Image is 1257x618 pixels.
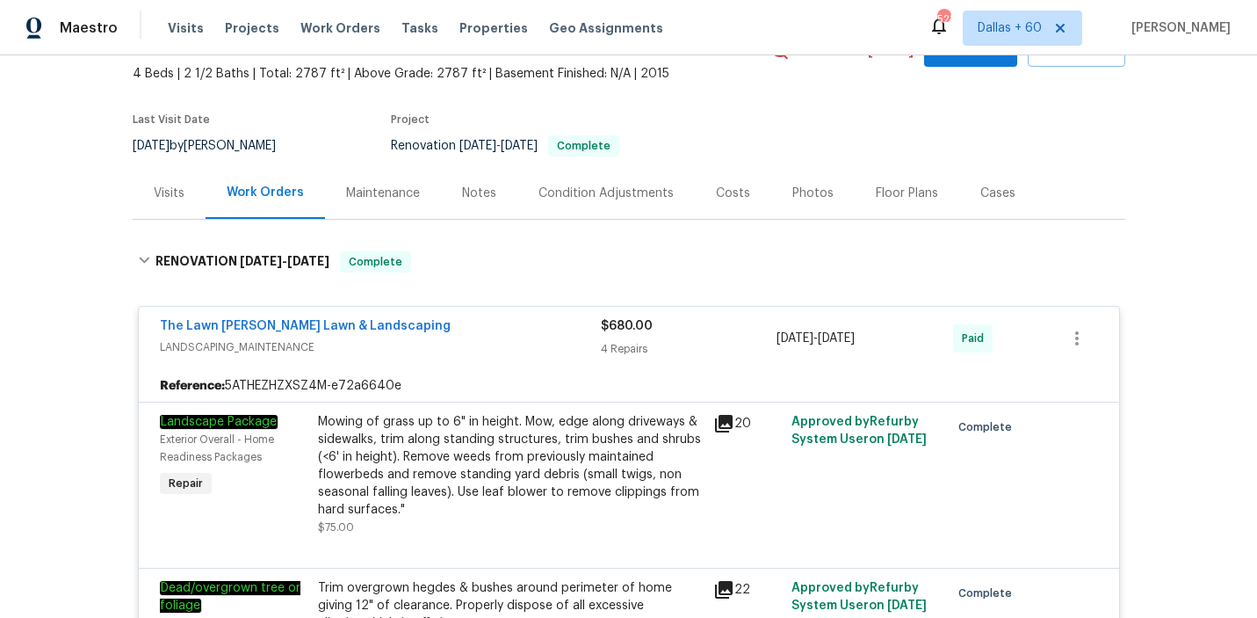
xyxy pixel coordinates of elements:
div: Visits [154,185,184,202]
span: - [240,255,329,267]
span: Properties [459,19,528,37]
div: Mowing of grass up to 6" in height. Mow, edge along driveways & sidewalks, trim along standing st... [318,413,703,519]
h6: RENOVATION [155,251,329,273]
div: Cases [980,185,1015,202]
div: Work Orders [227,184,304,201]
div: 22 [713,579,782,600]
span: Repair [162,475,210,492]
span: Renovation [391,140,619,152]
div: 4 Repairs [601,340,777,358]
div: Costs [716,185,750,202]
em: Dead/overgrown tree or foliage [160,581,300,613]
span: Work Orders [300,19,380,37]
span: [DATE] [287,255,329,267]
div: by [PERSON_NAME] [133,135,297,156]
div: Notes [462,185,496,202]
span: 4 Beds | 2 1/2 Baths | Total: 2787 ft² | Above Grade: 2787 ft² | Basement Finished: N/A | 2015 [133,65,769,83]
span: [DATE] [459,140,496,152]
span: [DATE] [887,433,927,446]
span: Approved by Refurby System User on [791,582,927,612]
span: [DATE] [887,600,927,612]
span: - [777,330,855,347]
em: Landscape Package [160,415,278,429]
span: Dallas + 60 [978,19,1042,37]
span: Complete [958,418,1019,436]
span: $680.00 [601,320,653,332]
div: 523 [937,11,950,28]
span: Visits [168,19,204,37]
span: Complete [550,141,618,151]
span: Paid [962,330,991,347]
div: Photos [792,185,834,202]
span: [DATE] [240,255,282,267]
span: Approved by Refurby System User on [791,416,927,446]
span: Tasks [401,22,438,34]
span: Maestro [60,19,118,37]
b: Reference: [160,377,225,395]
span: Last Visit Date [133,114,210,125]
span: [DATE] [818,332,855,345]
span: [PERSON_NAME] [1124,19,1231,37]
span: Project [391,114,430,125]
span: [DATE] [133,140,170,152]
span: Complete [342,253,409,271]
div: Maintenance [346,185,420,202]
span: [DATE] [501,140,538,152]
span: Exterior Overall - Home Readiness Packages [160,434,274,462]
span: Projects [225,19,279,37]
span: - [459,140,538,152]
span: $75.00 [318,522,354,533]
span: Complete [958,585,1019,602]
span: [DATE] [777,332,813,345]
a: The Lawn [PERSON_NAME] Lawn & Landscaping [160,320,451,332]
div: 5ATHEZHZXSZ4M-e72a6640e [139,370,1119,402]
span: Geo Assignments [549,19,663,37]
span: LANDSCAPING_MAINTENANCE [160,338,601,356]
div: RENOVATION [DATE]-[DATE]Complete [133,234,1125,290]
div: Condition Adjustments [538,185,674,202]
div: Floor Plans [876,185,938,202]
div: 20 [713,413,782,434]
